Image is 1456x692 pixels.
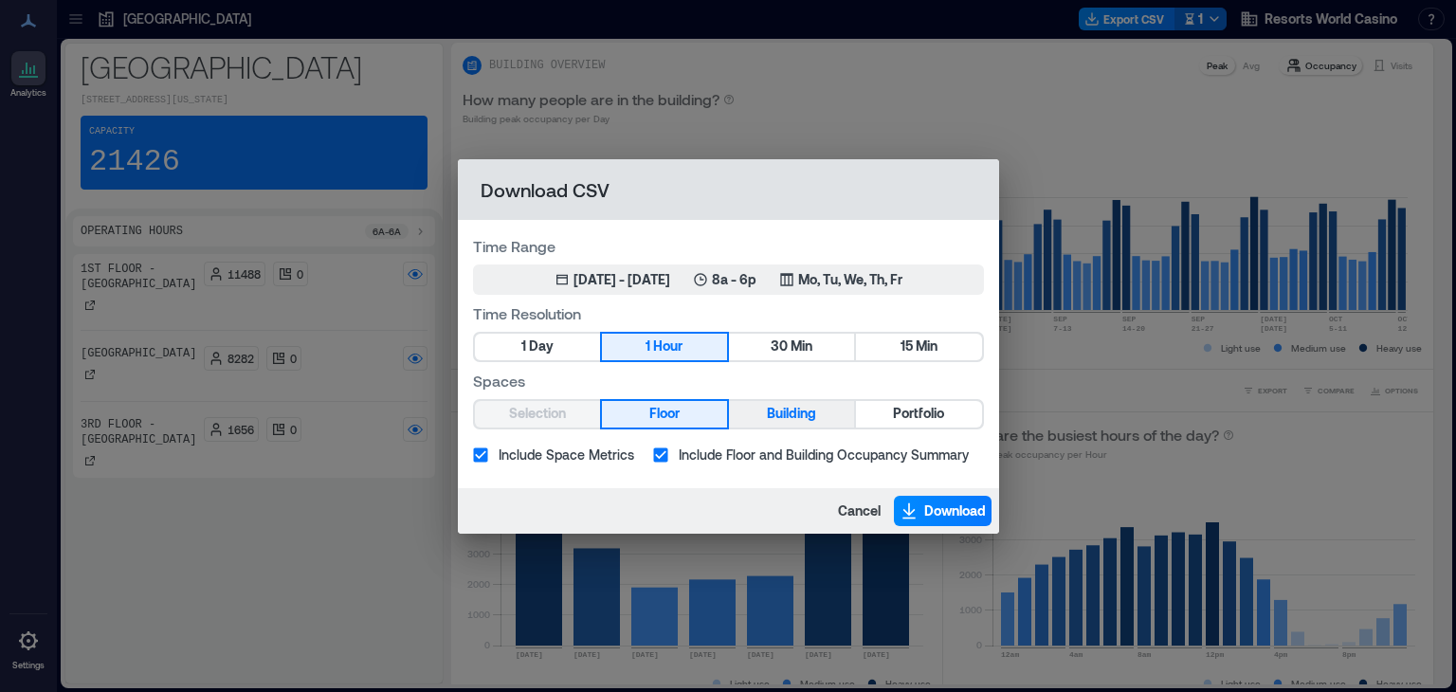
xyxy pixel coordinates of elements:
[529,335,554,358] span: Day
[646,335,650,358] span: 1
[473,235,984,257] label: Time Range
[473,370,984,392] label: Spaces
[924,501,986,520] span: Download
[771,335,788,358] span: 30
[729,401,854,428] button: Building
[499,445,634,464] span: Include Space Metrics
[473,264,984,295] button: [DATE] - [DATE]8a - 6pMo, Tu, We, Th, Fr
[458,159,999,220] h2: Download CSV
[856,334,981,360] button: 15 Min
[916,335,937,358] span: Min
[901,335,913,358] span: 15
[679,445,969,464] span: Include Floor and Building Occupancy Summary
[838,501,881,520] span: Cancel
[767,402,816,426] span: Building
[832,496,886,526] button: Cancel
[602,401,727,428] button: Floor
[894,496,992,526] button: Download
[791,335,812,358] span: Min
[729,334,854,360] button: 30 Min
[653,335,682,358] span: Hour
[602,334,727,360] button: 1 Hour
[649,402,680,426] span: Floor
[521,335,526,358] span: 1
[573,270,670,289] div: [DATE] - [DATE]
[893,402,944,426] span: Portfolio
[712,270,756,289] p: 8a - 6p
[798,270,902,289] p: Mo, Tu, We, Th, Fr
[856,401,981,428] button: Portfolio
[473,302,984,324] label: Time Resolution
[475,334,600,360] button: 1 Day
